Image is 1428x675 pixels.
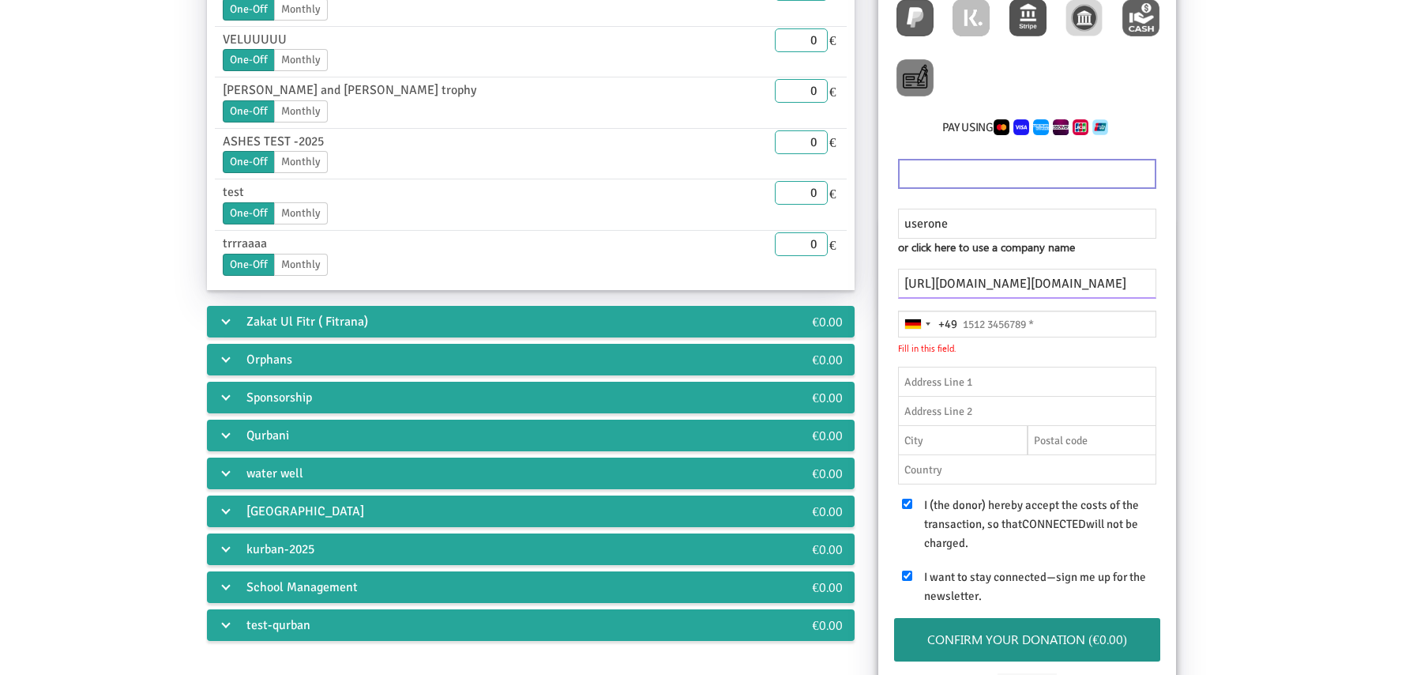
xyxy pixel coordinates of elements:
[223,49,275,71] label: One-Off
[1033,119,1049,135] img: CardCollection4.png
[994,119,1009,135] img: CardCollection2.png
[828,28,838,52] span: €
[898,269,1157,299] input: Enter Your Email *
[938,315,957,334] div: +49
[1053,119,1069,135] img: CardCollection5.png
[211,132,556,152] div: ASHES TEST -2025
[828,232,838,256] span: €
[1028,425,1157,455] input: Postal code
[211,81,556,100] div: [PERSON_NAME] and [PERSON_NAME] trophy
[207,420,753,451] div: Qurbani
[813,427,843,443] span: €0.00
[223,254,275,276] label: One-Off
[207,571,753,603] div: School Management
[207,344,753,375] div: Orphans
[207,382,753,413] div: Sponsorship
[813,465,843,481] span: €0.00
[898,239,1075,256] span: or click here to use a company name
[1092,119,1108,135] img: CardCollection7.png
[274,202,328,224] label: Monthly
[828,130,838,154] span: €
[899,311,957,337] button: Selected country
[207,609,753,641] div: test-qurban
[211,183,556,202] div: test
[223,151,275,173] label: One-Off
[207,458,753,489] div: water well
[813,351,843,368] span: €0.00
[274,49,328,71] label: Monthly
[274,254,328,276] label: Monthly
[813,541,843,557] span: €0.00
[828,181,838,205] span: €
[894,119,1161,143] h6: Pay using
[1013,119,1029,135] img: CardCollection3.png
[1022,517,1086,531] span: CONNECTED
[207,306,753,337] div: Zakat Ul Fitr ( Fitrana)
[898,367,1157,397] input: Address Line 1
[211,234,556,254] div: trrraaaa
[903,160,1152,190] iframe: Secure card payment input frame
[223,202,275,224] label: One-Off
[207,496,753,527] div: [GEOGRAPHIC_DATA]
[828,79,838,103] span: €
[813,389,843,405] span: €0.00
[898,311,1157,337] input: 1512 3456789 *
[813,617,843,633] span: €0.00
[813,503,843,519] span: €0.00
[211,30,556,50] div: VELUUUUU
[898,396,1157,426] input: Address Line 2
[813,579,843,595] span: €0.00
[898,209,1157,239] input: Name *
[924,570,1146,603] span: I want to stay connected—sign me up for the newsletter.
[898,342,956,356] span: Fill in this field.
[898,425,1028,455] input: City
[223,100,275,123] label: One-Off
[274,151,328,173] label: Monthly
[207,534,753,565] div: kurban-2025
[274,100,328,123] label: Monthly
[898,454,1157,485] input: Country
[924,498,1139,550] span: I (the donor) hereby accept the costs of the transaction, so that will not be charged.
[1073,119,1088,135] img: CardCollection6.png
[813,313,843,330] span: €0.00
[894,618,1161,662] button: Confirm your donation (€0.00)
[896,59,934,96] img: Cheque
